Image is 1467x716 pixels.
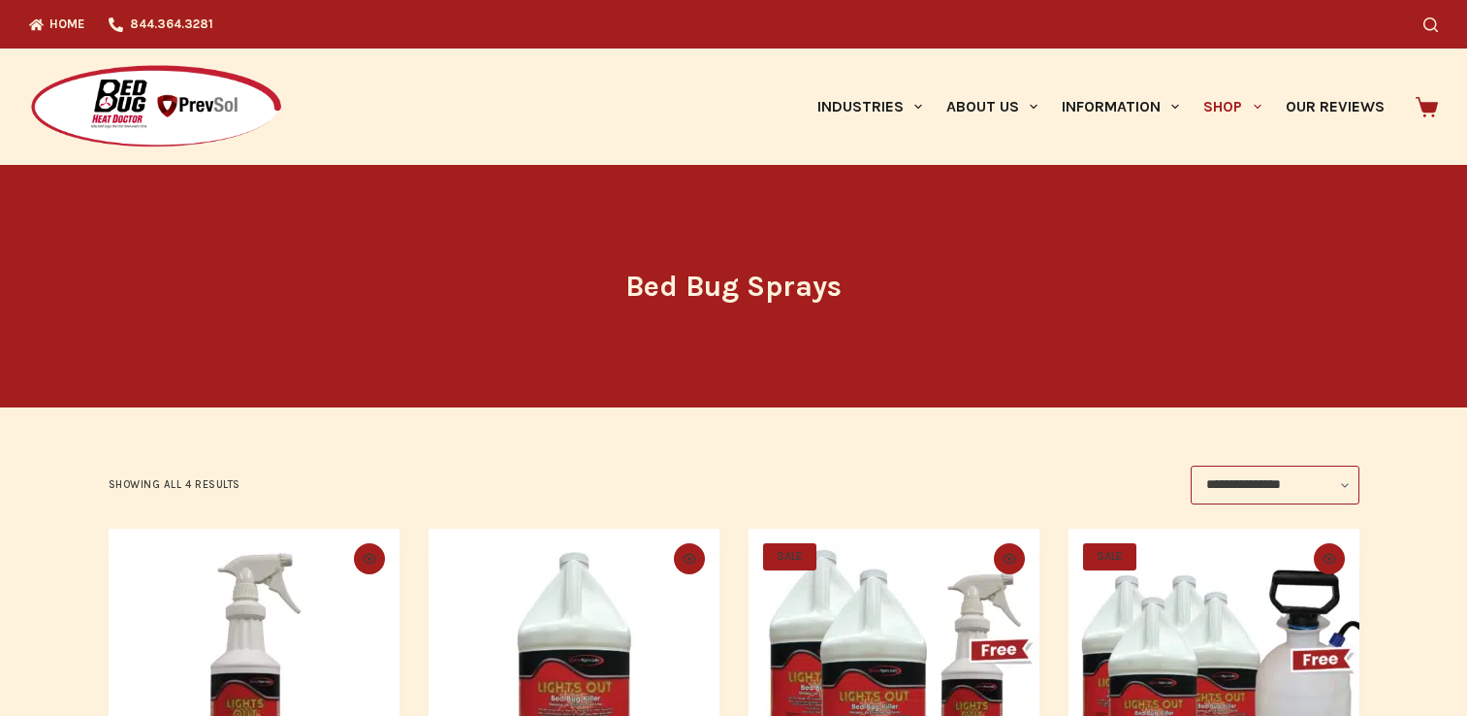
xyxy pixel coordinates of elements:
[29,64,283,150] img: Prevsol/Bed Bug Heat Doctor
[370,265,1098,309] h1: Bed Bug Sprays
[354,543,385,574] button: Quick view toggle
[805,49,934,165] a: Industries
[1273,49,1396,165] a: Our Reviews
[763,543,816,570] span: SALE
[1314,543,1345,574] button: Quick view toggle
[1191,466,1359,504] select: Shop order
[994,543,1025,574] button: Quick view toggle
[109,476,241,494] p: Showing all 4 results
[674,543,705,574] button: Quick view toggle
[1083,543,1136,570] span: SALE
[1192,49,1273,165] a: Shop
[805,49,1396,165] nav: Primary
[1050,49,1192,165] a: Information
[934,49,1049,165] a: About Us
[1423,17,1438,32] button: Search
